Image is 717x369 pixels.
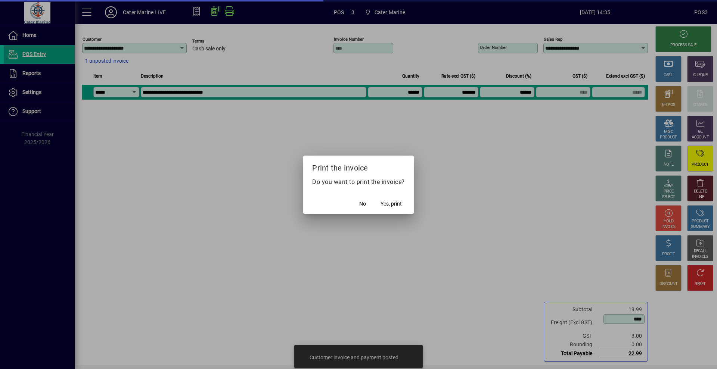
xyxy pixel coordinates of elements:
[381,200,402,208] span: Yes, print
[303,156,414,177] h2: Print the invoice
[312,178,405,187] p: Do you want to print the invoice?
[359,200,366,208] span: No
[378,197,405,211] button: Yes, print
[351,197,375,211] button: No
